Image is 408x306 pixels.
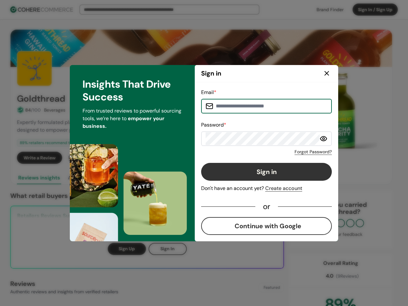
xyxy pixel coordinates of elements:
h2: Sign in [201,69,221,78]
button: Continue with Google [201,217,332,235]
div: or [255,204,278,209]
span: empower your business. [83,115,164,129]
button: Sign in [201,163,332,181]
label: Password [201,121,226,128]
label: Email [201,89,216,96]
h3: Insights That Drive Success [83,78,182,103]
div: Create account [265,185,302,192]
a: Forgot Password? [295,149,332,155]
p: From trusted reviews to powerful sourcing tools, we’re here to [83,107,182,130]
div: Don't have an account yet? [201,185,332,192]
